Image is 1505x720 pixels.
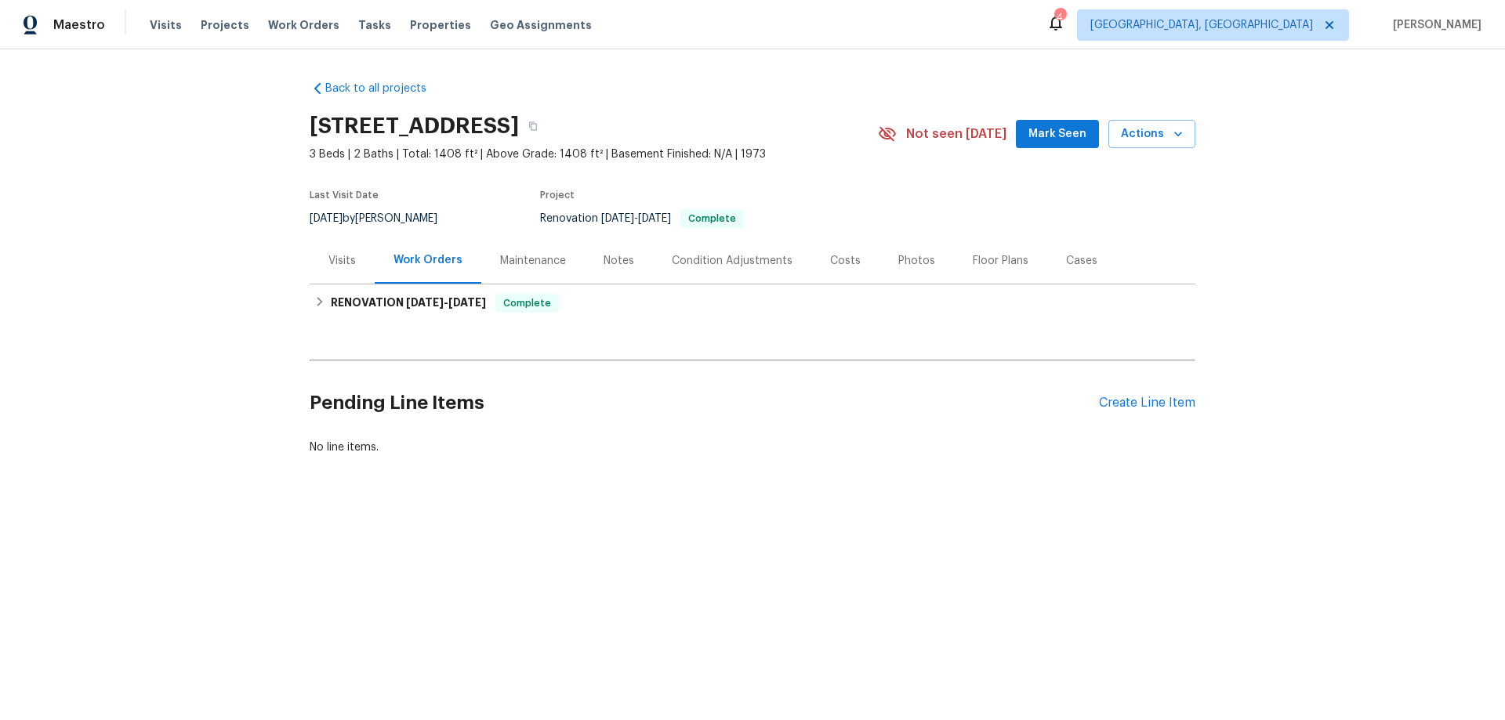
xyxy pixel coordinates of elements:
span: - [601,213,671,224]
div: by [PERSON_NAME] [310,209,456,228]
span: Project [540,190,575,200]
span: [DATE] [310,213,343,224]
div: No line items. [310,440,1195,455]
div: Costs [830,253,861,269]
div: Maintenance [500,253,566,269]
span: Properties [410,17,471,33]
span: [DATE] [638,213,671,224]
span: [DATE] [406,297,444,308]
div: Condition Adjustments [672,253,792,269]
button: Mark Seen [1016,120,1099,149]
span: Mark Seen [1028,125,1086,144]
a: Back to all projects [310,81,460,96]
span: [GEOGRAPHIC_DATA], [GEOGRAPHIC_DATA] [1090,17,1313,33]
span: Last Visit Date [310,190,379,200]
span: Maestro [53,17,105,33]
span: [DATE] [448,297,486,308]
span: [PERSON_NAME] [1387,17,1481,33]
span: Visits [150,17,182,33]
span: Complete [497,295,557,311]
span: Complete [682,214,742,223]
h6: RENOVATION [331,294,486,313]
span: - [406,297,486,308]
span: 3 Beds | 2 Baths | Total: 1408 ft² | Above Grade: 1408 ft² | Basement Finished: N/A | 1973 [310,147,878,162]
div: RENOVATION [DATE]-[DATE]Complete [310,284,1195,322]
span: Actions [1121,125,1183,144]
span: Projects [201,17,249,33]
button: Actions [1108,120,1195,149]
span: Tasks [358,20,391,31]
div: Notes [604,253,634,269]
h2: Pending Line Items [310,367,1099,440]
span: Renovation [540,213,744,224]
div: Cases [1066,253,1097,269]
div: Create Line Item [1099,396,1195,411]
span: Work Orders [268,17,339,33]
span: Geo Assignments [490,17,592,33]
h2: [STREET_ADDRESS] [310,118,519,134]
div: Photos [898,253,935,269]
div: Work Orders [393,252,462,268]
span: Not seen [DATE] [906,126,1006,142]
div: Floor Plans [973,253,1028,269]
div: Visits [328,253,356,269]
div: 4 [1054,9,1065,25]
span: [DATE] [601,213,634,224]
button: Copy Address [519,112,547,140]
